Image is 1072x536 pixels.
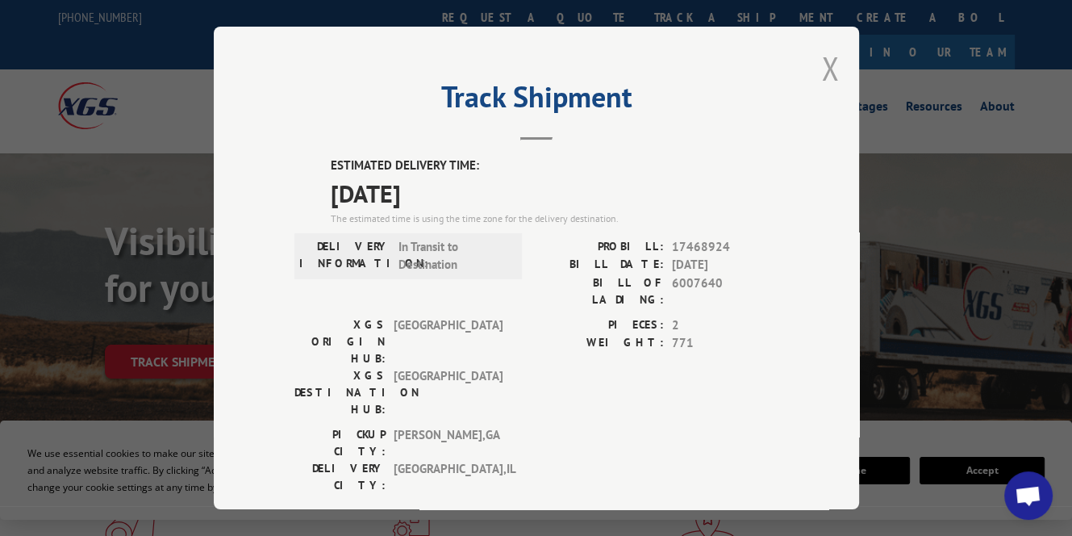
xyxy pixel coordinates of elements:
label: PROBILL: [536,238,664,257]
span: [DATE] [672,256,778,274]
label: ESTIMATED DELIVERY TIME: [331,157,778,175]
label: DELIVERY INFORMATION: [299,238,390,274]
button: Close modal [821,47,839,90]
label: PIECES: [536,316,664,335]
label: XGS ORIGIN HUB: [294,316,386,367]
span: [DATE] [331,175,778,211]
div: The estimated time is using the time zone for the delivery destination. [331,211,778,226]
label: XGS DESTINATION HUB: [294,367,386,418]
span: [PERSON_NAME] , GA [394,426,503,460]
span: [GEOGRAPHIC_DATA] [394,367,503,418]
span: 6007640 [672,274,778,308]
span: In Transit to Destination [398,238,507,274]
label: BILL DATE: [536,256,664,274]
span: [GEOGRAPHIC_DATA] [394,316,503,367]
span: 17468924 [672,238,778,257]
a: Open chat [1004,471,1053,520]
h2: Track Shipment [294,86,778,116]
span: [GEOGRAPHIC_DATA] , IL [394,460,503,494]
span: 2 [672,316,778,335]
label: DELIVERY CITY: [294,460,386,494]
span: 771 [672,334,778,353]
label: PICKUP CITY: [294,426,386,460]
label: WEIGHT: [536,334,664,353]
label: BILL OF LADING: [536,274,664,308]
